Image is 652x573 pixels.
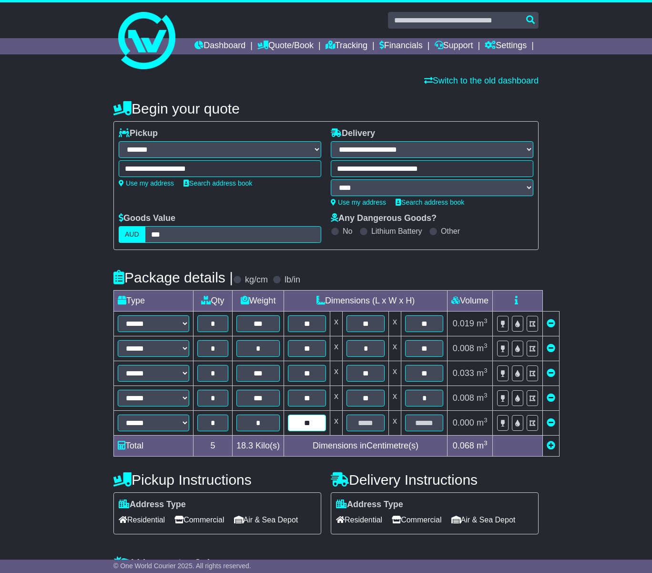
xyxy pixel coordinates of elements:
sup: 3 [484,439,488,447]
span: m [477,344,488,353]
sup: 3 [484,367,488,374]
span: m [477,393,488,403]
label: Other [441,227,460,236]
td: Qty [194,291,233,312]
span: 0.019 [453,319,474,328]
a: Dashboard [194,38,245,54]
sup: 3 [484,392,488,399]
td: x [389,411,401,436]
td: Total [114,436,194,457]
span: 18.3 [236,441,253,450]
a: Support [435,38,473,54]
span: m [477,319,488,328]
span: 0.068 [453,441,474,450]
span: 0.008 [453,393,474,403]
td: x [330,411,343,436]
h4: Package details | [113,270,233,285]
label: Lithium Battery [371,227,422,236]
a: Tracking [326,38,367,54]
label: Pickup [119,128,158,139]
td: Weight [233,291,284,312]
h4: Warranty & Insurance [113,556,539,572]
a: Remove this item [547,319,555,328]
a: Search address book [396,198,464,206]
a: Search address book [183,179,252,187]
span: Air & Sea Depot [234,512,298,527]
td: Dimensions (L x W x H) [284,291,448,312]
td: x [389,336,401,361]
label: AUD [119,226,145,243]
span: m [477,368,488,378]
label: Address Type [119,500,186,510]
label: No [343,227,352,236]
td: x [389,386,401,411]
label: Delivery [331,128,375,139]
span: 0.008 [453,344,474,353]
h4: Begin your quote [113,101,539,116]
span: © One World Courier 2025. All rights reserved. [113,562,251,570]
span: Air & Sea Depot [451,512,516,527]
a: Remove this item [547,418,555,427]
h4: Pickup Instructions [113,472,321,488]
td: x [330,361,343,386]
label: lb/in [285,275,300,285]
td: Dimensions in Centimetre(s) [284,436,448,457]
a: Remove this item [547,344,555,353]
td: Type [114,291,194,312]
td: x [330,312,343,336]
td: 5 [194,436,233,457]
span: Commercial [392,512,441,527]
td: x [330,336,343,361]
a: Settings [485,38,527,54]
a: Quote/Book [257,38,314,54]
td: x [389,312,401,336]
label: Any Dangerous Goods? [331,213,437,224]
td: x [330,386,343,411]
span: 0.000 [453,418,474,427]
sup: 3 [484,317,488,324]
a: Use my address [331,198,386,206]
a: Add new item [547,441,555,450]
span: 0.033 [453,368,474,378]
span: Commercial [174,512,224,527]
a: Remove this item [547,368,555,378]
td: Kilo(s) [233,436,284,457]
td: x [389,361,401,386]
span: Residential [119,512,165,527]
label: kg/cm [245,275,268,285]
a: Switch to the old dashboard [424,76,539,85]
sup: 3 [484,342,488,349]
sup: 3 [484,417,488,424]
span: m [477,418,488,427]
label: Goods Value [119,213,175,224]
label: Address Type [336,500,403,510]
a: Remove this item [547,393,555,403]
span: Residential [336,512,382,527]
td: Volume [448,291,493,312]
a: Use my address [119,179,174,187]
span: m [477,441,488,450]
h4: Delivery Instructions [331,472,539,488]
a: Financials [379,38,423,54]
